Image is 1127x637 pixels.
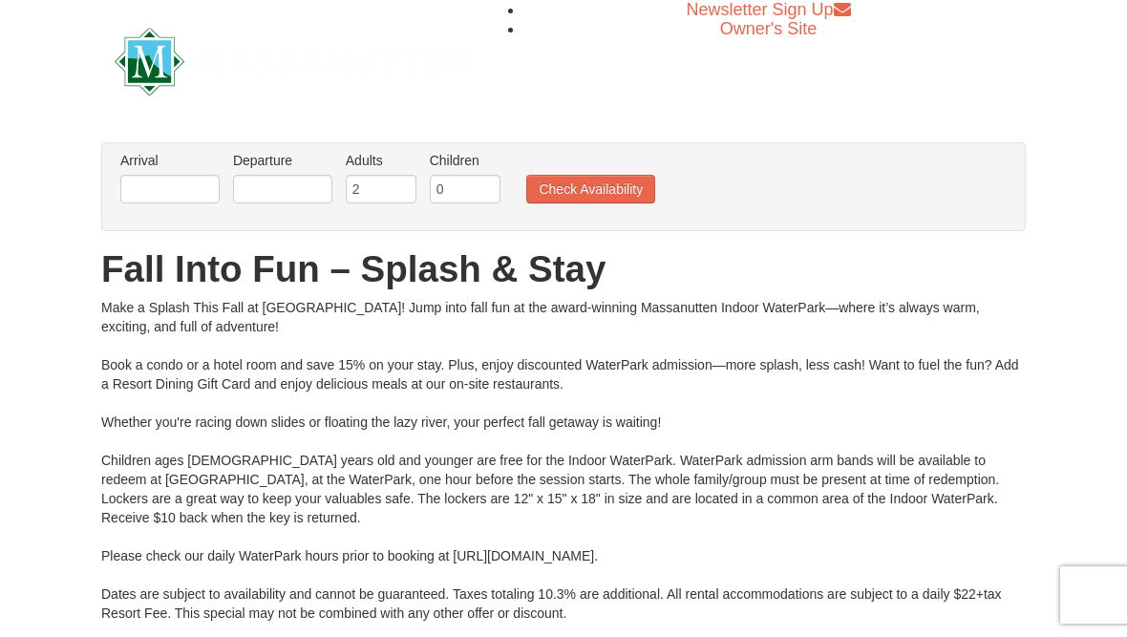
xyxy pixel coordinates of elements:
a: Owner's Site [720,19,817,38]
label: Departure [233,151,332,170]
h1: Fall Into Fun – Splash & Stay [101,250,1026,288]
label: Children [430,151,500,170]
label: Adults [346,151,416,170]
img: Massanutten Resort Logo [115,28,472,96]
label: Arrival [120,151,220,170]
a: Massanutten Resort [115,36,472,81]
button: Check Availability [526,175,655,203]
